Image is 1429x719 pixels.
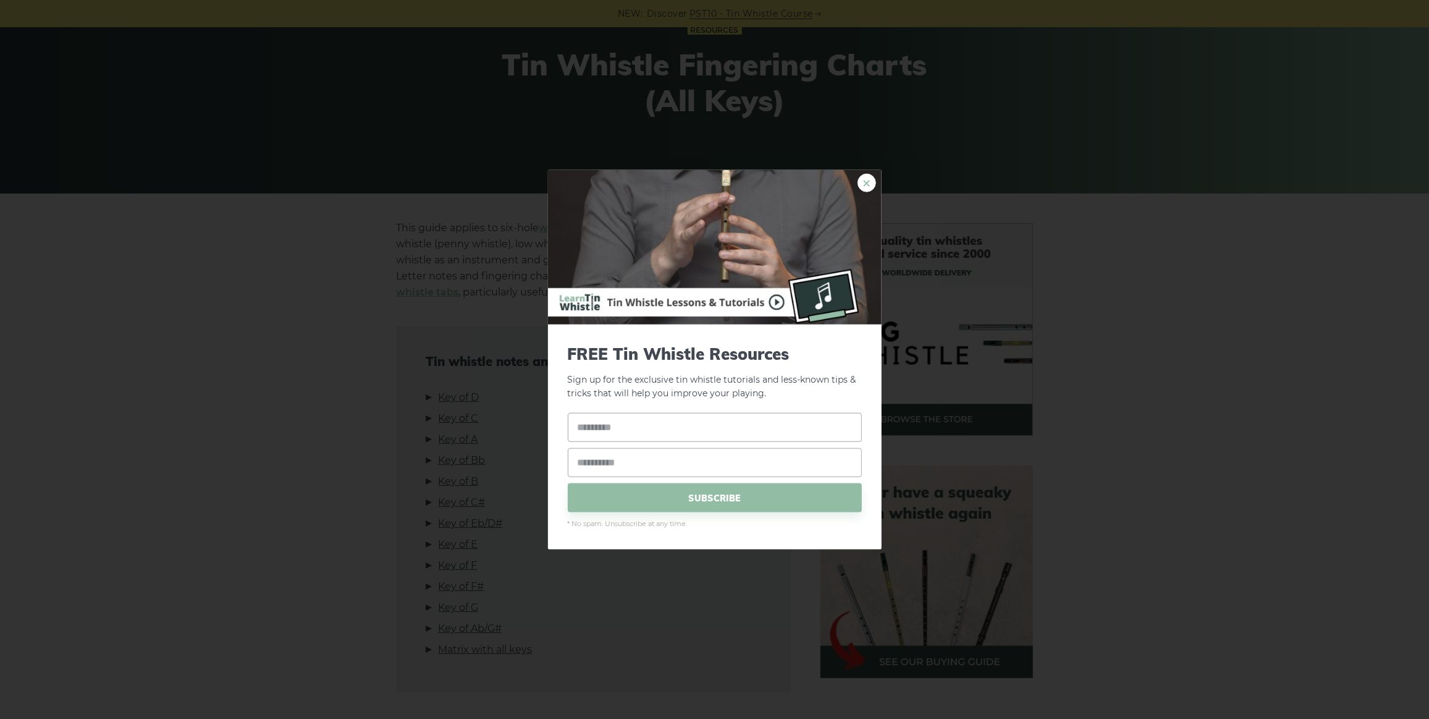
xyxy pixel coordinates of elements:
[858,173,876,192] a: ×
[568,519,862,530] span: * No spam. Unsubscribe at any time.
[548,169,882,324] img: Tin Whistle Buying Guide Preview
[568,483,862,513] span: SUBSCRIBE
[568,344,862,401] p: Sign up for the exclusive tin whistle tutorials and less-known tips & tricks that will help you i...
[568,344,862,363] span: FREE Tin Whistle Resources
